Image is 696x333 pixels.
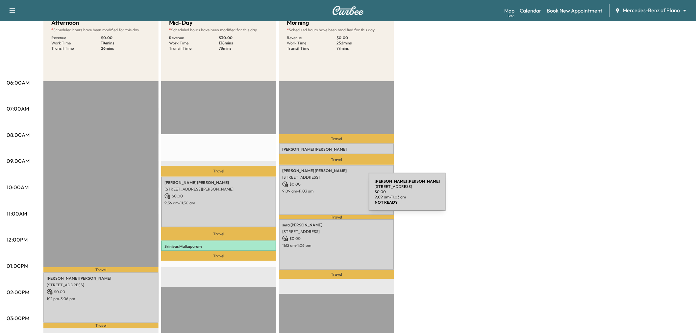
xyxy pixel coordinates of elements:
[169,46,219,51] p: Transit Time
[164,200,273,206] p: 9:36 am - 11:30 am
[375,200,398,205] b: NOT READY
[375,194,440,200] p: 9:09 am - 11:03 am
[336,46,386,51] p: 77 mins
[375,184,440,189] p: [STREET_ADDRESS]
[161,166,276,177] p: Travel
[47,289,155,295] p: $ 0.00
[287,35,336,40] p: Revenue
[161,251,276,261] p: Travel
[282,189,391,194] p: 9:09 am - 11:03 am
[336,35,386,40] p: $ 0.00
[47,296,155,301] p: 1:12 pm - 3:06 pm
[282,229,391,234] p: [STREET_ADDRESS]
[520,7,542,14] a: Calendar
[287,18,309,27] h5: Morning
[279,154,394,165] p: Travel
[7,79,30,87] p: 06:00AM
[282,181,391,187] p: $ 0.00
[282,243,391,248] p: 11:12 am - 1:06 pm
[7,157,30,165] p: 09:00AM
[101,46,151,51] p: 26 mins
[279,134,394,143] p: Travel
[287,46,336,51] p: Transit Time
[7,105,29,113] p: 07:00AM
[375,179,440,184] b: [PERSON_NAME] [PERSON_NAME]
[169,40,219,46] p: Work Time
[51,46,101,51] p: Transit Time
[101,40,151,46] p: 114 mins
[51,35,101,40] p: Revenue
[7,262,28,270] p: 01:00PM
[219,35,268,40] p: $ 30.00
[169,18,192,27] h5: Mid-Day
[332,6,364,15] img: Curbee Logo
[164,250,273,256] p: [STREET_ADDRESS]
[161,227,276,241] p: Travel
[282,147,391,152] p: [PERSON_NAME] [PERSON_NAME]
[164,193,273,199] p: $ 0.00
[508,13,514,18] div: Beta
[164,244,273,249] p: Srinivas Malkapuram
[51,40,101,46] p: Work Time
[623,7,680,14] span: Mercedes-Benz of Plano
[7,314,29,322] p: 03:00PM
[219,40,268,46] p: 138 mins
[169,27,268,33] p: Scheduled hours have been modified for this day
[547,7,603,14] a: Book New Appointment
[47,282,155,288] p: [STREET_ADDRESS]
[43,323,159,328] p: Travel
[51,18,79,27] h5: Afternoon
[282,153,391,159] p: [STREET_ADDRESS]
[7,210,27,218] p: 11:00AM
[7,288,29,296] p: 02:00PM
[7,131,30,139] p: 08:00AM
[101,35,151,40] p: $ 0.00
[279,215,394,219] p: Travel
[169,35,219,40] p: Revenue
[164,187,273,192] p: [STREET_ADDRESS][PERSON_NAME]
[287,40,336,46] p: Work Time
[375,189,440,194] p: $ 0.00
[504,7,514,14] a: MapBeta
[164,180,273,185] p: [PERSON_NAME] [PERSON_NAME]
[43,267,159,272] p: Travel
[336,40,386,46] p: 252 mins
[282,168,391,173] p: [PERSON_NAME] [PERSON_NAME]
[7,236,28,243] p: 12:00PM
[47,276,155,281] p: [PERSON_NAME] [PERSON_NAME]
[279,270,394,279] p: Travel
[282,236,391,242] p: $ 0.00
[7,183,29,191] p: 10:00AM
[51,27,151,33] p: Scheduled hours have been modified for this day
[219,46,268,51] p: 78 mins
[282,175,391,180] p: [STREET_ADDRESS]
[282,222,391,228] p: sera [PERSON_NAME]
[287,27,386,33] p: Scheduled hours have been modified for this day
